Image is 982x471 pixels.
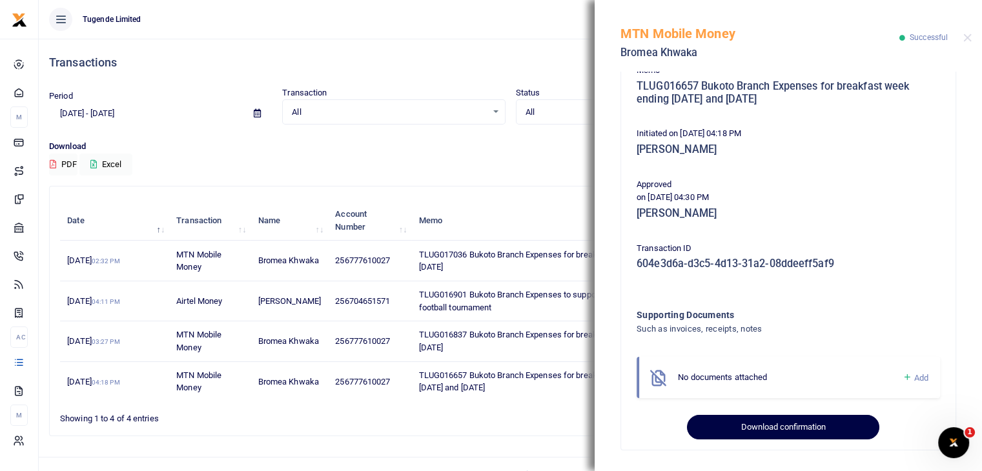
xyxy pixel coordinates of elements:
p: Transaction ID [637,242,940,256]
h4: Such as invoices, receipts, notes [637,322,888,336]
label: Transaction [282,86,327,99]
h5: [PERSON_NAME] [637,207,940,220]
span: Successful [910,33,948,42]
h4: Transactions [49,55,972,70]
div: Showing 1 to 4 of 4 entries [60,405,430,425]
h5: 604e3d6a-d3c5-4d13-31a2-08ddeeff5af9 [637,257,940,270]
small: 02:32 PM [92,257,120,265]
span: Bromea Khwaka [258,256,319,265]
h5: MTN Mobile Money [620,26,899,41]
span: Bromea Khwaka [258,377,319,386]
span: [DATE] [67,336,119,346]
span: 1 [965,427,975,437]
span: 256704651571 [335,296,390,306]
span: MTN Mobile Money [176,370,221,393]
th: Account Number: activate to sort column ascending [328,201,411,241]
h4: Supporting Documents [637,308,888,322]
h5: TLUG016657 Bukoto Branch Expenses for breakfast week ending [DATE] and [DATE] [637,80,940,105]
span: Airtel Money [176,296,222,306]
span: MTN Mobile Money [176,250,221,272]
p: Approved [637,178,940,192]
li: M [10,405,28,426]
span: Tugende Limited [77,14,147,25]
p: Download [49,140,972,154]
small: 04:18 PM [92,379,120,386]
h5: [PERSON_NAME] [637,143,940,156]
small: 04:11 PM [92,298,120,305]
iframe: Intercom live chat [938,427,969,458]
span: [DATE] [67,377,119,386]
a: Add [902,370,928,385]
h5: Bromea Khwaka [620,46,899,59]
span: 256777610027 [335,377,390,386]
th: Name: activate to sort column ascending [251,201,328,241]
a: logo-small logo-large logo-large [12,14,27,24]
span: TLUG016657 Bukoto Branch Expenses for breakfast week ending [DATE] and [DATE] [418,370,661,393]
span: Bromea Khwaka [258,336,319,346]
input: select period [49,103,243,125]
button: Download confirmation [687,415,879,439]
th: Transaction: activate to sort column ascending [169,201,251,241]
button: PDF [49,154,77,175]
span: [DATE] [67,296,119,306]
button: Excel [79,154,132,175]
small: 03:27 PM [92,338,120,345]
span: MTN Mobile Money [176,330,221,352]
span: All [526,106,720,119]
li: M [10,106,28,128]
span: Add [914,373,928,383]
label: Period [49,90,73,103]
span: 256777610027 [335,256,390,265]
span: TLUG017036 Bukoto Branch Expenses for breakfast week ending [DATE] [418,250,661,272]
span: [DATE] [67,256,119,265]
span: TLUG016901 Bukoto Branch Expenses to support Goma Division football tournament [418,290,657,312]
p: on [DATE] 04:30 PM [637,191,940,205]
span: No documents attached [678,372,767,382]
span: 256777610027 [335,336,390,346]
span: [PERSON_NAME] [258,296,321,306]
span: TLUG016837 Bukoto Branch Expenses for breakfast week ending [DATE] [418,330,661,352]
th: Memo: activate to sort column ascending [411,201,680,241]
li: Ac [10,326,28,348]
img: logo-small [12,12,27,28]
p: Initiated on [DATE] 04:18 PM [637,127,940,141]
span: All [292,106,486,119]
label: Status [516,86,540,99]
button: Close [963,34,972,42]
th: Date: activate to sort column descending [60,201,169,241]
